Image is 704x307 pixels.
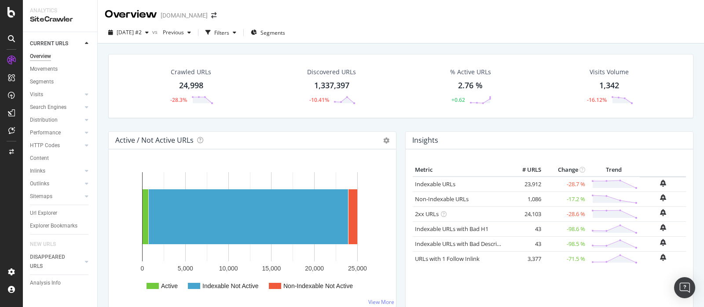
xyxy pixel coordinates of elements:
text: 25,000 [348,265,367,272]
text: 10,000 [219,265,238,272]
th: # URLS [508,163,543,177]
a: Analysis Info [30,278,91,288]
a: Outlinks [30,179,82,188]
text: 20,000 [305,265,324,272]
a: Performance [30,128,82,137]
a: Overview [30,52,91,61]
div: Filters [214,29,229,36]
button: [DATE] #2 [105,25,152,40]
a: Sitemaps [30,192,82,201]
div: [DOMAIN_NAME] [161,11,208,20]
a: Segments [30,77,91,87]
th: Trend [587,163,640,177]
text: Non-Indexable Not Active [283,282,353,289]
td: -17.2 % [543,191,587,206]
div: Performance [30,128,61,137]
div: Url Explorer [30,209,57,218]
div: Search Engines [30,103,66,112]
div: Movements [30,65,58,74]
div: Analysis Info [30,278,61,288]
div: Overview [30,52,51,61]
div: Sitemaps [30,192,52,201]
button: Filters [202,25,240,40]
div: -16.12% [587,96,607,104]
div: bell-plus [660,194,666,201]
a: Non-Indexable URLs [415,195,469,203]
td: -98.6 % [543,221,587,236]
td: -71.5 % [543,251,587,266]
a: Visits [30,90,82,99]
a: DISAPPEARED URLS [30,253,82,271]
div: -28.3% [170,96,187,104]
text: Active [161,282,178,289]
a: Indexable URLs with Bad Description [415,240,511,248]
button: Segments [247,25,289,40]
div: Discovered URLs [307,68,356,76]
td: 1,086 [508,191,543,206]
a: Content [30,154,91,163]
div: 1,342 [599,80,619,91]
a: Indexable URLs [415,180,455,188]
div: Content [30,154,49,163]
div: Crawled URLs [171,68,211,76]
i: Options [383,137,389,144]
div: 2.76 % [458,80,483,91]
div: Overview [105,7,157,22]
div: -10.41% [309,96,329,104]
h4: Insights [412,134,438,146]
span: Previous [159,29,184,36]
div: CURRENT URLS [30,39,68,48]
a: URLs with 1 Follow Inlink [415,255,480,263]
a: 2xx URLs [415,210,439,218]
span: vs [152,28,159,36]
span: Segments [260,29,285,36]
div: 24,998 [179,80,203,91]
div: +0.62 [451,96,465,104]
a: Url Explorer [30,209,91,218]
a: Movements [30,65,91,74]
div: Segments [30,77,54,87]
svg: A chart. [116,163,385,300]
a: Inlinks [30,166,82,176]
a: NEW URLS [30,240,65,249]
div: bell-plus [660,239,666,246]
div: bell-plus [660,180,666,187]
a: CURRENT URLS [30,39,82,48]
div: Analytics [30,7,90,14]
div: bell-plus [660,209,666,216]
td: -28.7 % [543,177,587,192]
td: 43 [508,221,543,236]
td: -98.5 % [543,236,587,251]
a: Indexable URLs with Bad H1 [415,225,488,233]
button: Previous [159,25,194,40]
a: View More [368,298,394,306]
div: Visits Volume [590,68,629,76]
text: 5,000 [178,265,193,272]
div: Open Intercom Messenger [674,277,695,298]
div: % Active URLs [450,68,491,76]
td: 3,377 [508,251,543,266]
th: Change [543,163,587,177]
div: Inlinks [30,166,45,176]
td: 23,912 [508,177,543,192]
div: bell-plus [660,254,666,261]
div: Distribution [30,116,58,125]
a: Search Engines [30,103,82,112]
a: Distribution [30,116,82,125]
td: -28.6 % [543,206,587,221]
span: 2025 Sep. 3rd #2 [117,29,142,36]
div: bell-plus [660,224,666,231]
div: Visits [30,90,43,99]
div: SiteCrawler [30,14,90,25]
text: 0 [141,265,144,272]
text: 15,000 [262,265,281,272]
div: NEW URLS [30,240,56,249]
a: HTTP Codes [30,141,82,150]
div: Outlinks [30,179,49,188]
th: Metric [413,163,508,177]
h4: Active / Not Active URLs [115,134,194,146]
div: DISAPPEARED URLS [30,253,74,271]
a: Explorer Bookmarks [30,221,91,231]
td: 43 [508,236,543,251]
